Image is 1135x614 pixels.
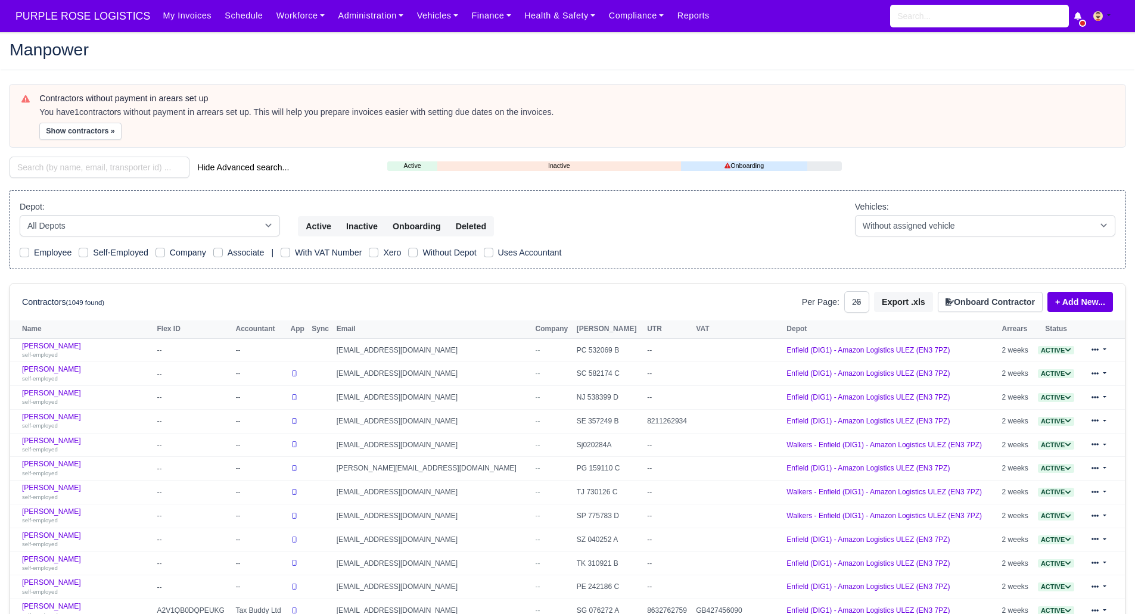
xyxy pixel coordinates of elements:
[1038,346,1074,354] a: Active
[890,5,1069,27] input: Search...
[536,582,540,591] span: --
[1038,582,1074,591] span: Active
[536,393,540,401] span: --
[802,295,839,309] label: Per Page:
[1038,512,1074,521] span: Active
[1075,557,1135,614] div: Chat Widget
[999,575,1034,599] td: 2 weeks
[783,320,999,338] th: Depot
[298,216,339,236] button: Active
[999,320,1034,338] th: Arrears
[156,4,218,27] a: My Invoices
[1038,535,1074,544] span: Active
[233,362,288,386] td: --
[644,338,693,362] td: --
[22,413,151,430] a: [PERSON_NAME] self-employed
[22,541,58,547] small: self-employed
[334,386,533,410] td: [EMAIL_ADDRESS][DOMAIN_NAME]
[154,386,233,410] td: --
[154,362,233,386] td: --
[999,338,1034,362] td: 2 weeks
[10,4,156,28] span: PURPLE ROSE LOGISTICS
[574,338,644,362] td: PC 532069 B
[387,161,437,171] a: Active
[644,551,693,575] td: --
[22,342,151,359] a: [PERSON_NAME] self-employed
[154,457,233,481] td: --
[39,123,122,140] button: Show contractors »
[411,4,465,27] a: Vehicles
[1038,559,1074,568] span: Active
[574,409,644,433] td: SE 357249 B
[233,528,288,551] td: --
[693,320,783,338] th: VAT
[536,369,540,378] span: --
[154,409,233,433] td: --
[786,582,950,591] a: Enfield (DIG1) - Amazon Logistics ULEZ (EN3 7PZ)
[786,369,950,378] a: Enfield (DIG1) - Amazon Logistics ULEZ (EN3 7PZ)
[644,575,693,599] td: --
[1038,393,1074,401] a: Active
[786,559,950,568] a: Enfield (DIG1) - Amazon Logistics ULEZ (EN3 7PZ)
[644,320,693,338] th: UTR
[536,535,540,544] span: --
[681,161,807,171] a: Onboarding
[22,389,151,406] a: [PERSON_NAME] self-employed
[10,157,189,178] input: Search (by name, email, transporter id) ...
[334,551,533,575] td: [EMAIL_ADDRESS][DOMAIN_NAME]
[170,246,206,260] label: Company
[1038,488,1074,496] a: Active
[385,216,449,236] button: Onboarding
[644,504,693,528] td: --
[644,409,693,433] td: 8211262934
[1038,369,1074,378] a: Active
[233,409,288,433] td: --
[22,484,151,501] a: [PERSON_NAME] self-employed
[34,246,71,260] label: Employee
[22,578,151,596] a: [PERSON_NAME] self-employed
[999,481,1034,504] td: 2 weeks
[334,504,533,528] td: [EMAIL_ADDRESS][DOMAIN_NAME]
[20,200,45,214] label: Depot:
[218,4,269,27] a: Schedule
[644,386,693,410] td: --
[22,565,58,571] small: self-employed
[22,398,58,405] small: self-employed
[10,320,154,338] th: Name
[786,393,950,401] a: Enfield (DIG1) - Amazon Logistics ULEZ (EN3 7PZ)
[999,362,1034,386] td: 2 weeks
[39,93,1114,104] h6: Contractors without payment in arears set up
[189,157,297,177] button: Hide Advanced search...
[295,246,362,260] label: With VAT Number
[383,246,401,260] label: Xero
[536,346,540,354] span: --
[1038,417,1074,426] span: Active
[154,528,233,551] td: --
[331,4,410,27] a: Administration
[999,433,1034,457] td: 2 weeks
[644,433,693,457] td: --
[334,481,533,504] td: [EMAIL_ADDRESS][DOMAIN_NAME]
[22,351,58,358] small: self-employed
[1038,417,1074,425] a: Active
[338,216,385,236] button: Inactive
[233,551,288,575] td: --
[1038,582,1074,591] a: Active
[233,575,288,599] td: --
[93,246,148,260] label: Self-Employed
[154,504,233,528] td: --
[574,528,644,551] td: SZ 040252 A
[334,528,533,551] td: [EMAIL_ADDRESS][DOMAIN_NAME]
[233,504,288,528] td: --
[334,409,533,433] td: [EMAIL_ADDRESS][DOMAIN_NAME]
[39,107,1114,119] div: You have contractors without payment in arrears set up. This will help you prepare invoices easie...
[574,457,644,481] td: PG 159110 C
[154,551,233,575] td: --
[536,512,540,520] span: --
[309,320,333,338] th: Sync
[22,365,151,382] a: [PERSON_NAME] self-employed
[22,555,151,572] a: [PERSON_NAME] self-employed
[22,446,58,453] small: self-employed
